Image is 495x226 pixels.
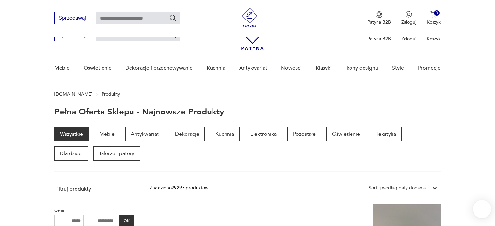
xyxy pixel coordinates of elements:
a: Kuchnia [207,56,225,81]
p: Patyna B2B [367,19,391,25]
a: Dekoracje i przechowywanie [125,56,193,81]
p: Koszyk [427,36,441,42]
a: Elektronika [245,127,282,141]
a: Promocje [418,56,441,81]
img: Ikona koszyka [430,11,437,18]
a: Tekstylia [371,127,402,141]
a: Ikona medaluPatyna B2B [367,11,391,25]
iframe: Smartsupp widget button [473,200,491,218]
a: Sprzedawaj [54,33,90,38]
a: Klasyki [316,56,332,81]
div: Sortuj według daty dodania [369,184,426,192]
button: 0Koszyk [427,11,441,25]
p: Cena [54,207,134,214]
a: Ikony designu [345,56,378,81]
div: 0 [434,10,440,16]
a: Sprzedawaj [54,16,90,21]
button: Patyna B2B [367,11,391,25]
a: Dla dzieci [54,146,88,161]
h1: Pełna oferta sklepu - najnowsze produkty [54,107,224,116]
a: [DOMAIN_NAME] [54,92,92,97]
button: Szukaj [169,14,177,22]
p: Filtruj produkty [54,185,134,193]
img: Ikona medalu [376,11,382,18]
a: Meble [54,56,70,81]
a: Wszystkie [54,127,89,141]
p: Koszyk [427,19,441,25]
a: Talerze i patery [93,146,140,161]
button: Zaloguj [401,11,416,25]
button: Sprzedawaj [54,12,90,24]
a: Antykwariat [239,56,267,81]
a: Oświetlenie [326,127,365,141]
p: Produkty [102,92,120,97]
a: Dekoracje [170,127,205,141]
a: Antykwariat [125,127,164,141]
a: Style [392,56,404,81]
img: Patyna - sklep z meblami i dekoracjami vintage [240,8,259,27]
a: Kuchnia [210,127,240,141]
a: Meble [94,127,120,141]
p: Zaloguj [401,19,416,25]
div: Znaleziono 29297 produktów [150,184,208,192]
a: Pozostałe [287,127,321,141]
a: Nowości [281,56,302,81]
img: Ikonka użytkownika [406,11,412,18]
p: Zaloguj [401,36,416,42]
a: Oświetlenie [84,56,112,81]
p: Patyna B2B [367,36,391,42]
